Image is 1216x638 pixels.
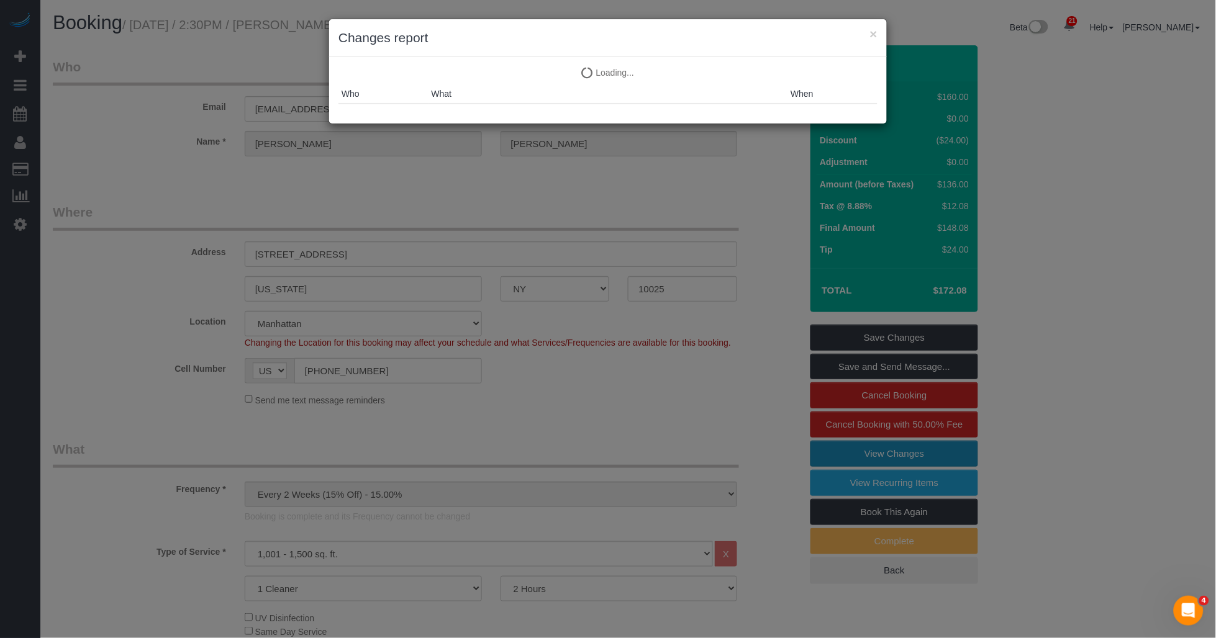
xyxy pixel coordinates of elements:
th: Who [338,84,429,104]
h3: Changes report [338,29,878,47]
th: What [429,84,788,104]
iframe: Intercom live chat [1174,596,1204,626]
span: 4 [1199,596,1209,606]
th: When [787,84,878,104]
p: Loading... [338,66,878,79]
button: × [870,27,878,40]
sui-modal: Changes report [329,19,887,124]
